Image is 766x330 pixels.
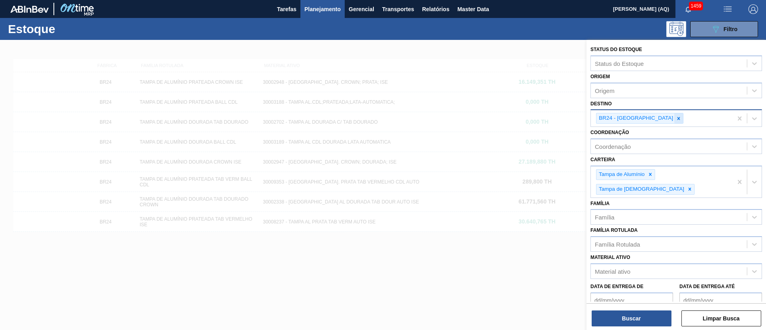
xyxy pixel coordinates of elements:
div: Origem [595,87,614,94]
div: BR24 - [GEOGRAPHIC_DATA] [596,113,674,123]
div: Status do Estoque [595,60,644,67]
span: Planejamento [304,4,341,14]
label: Material ativo [590,255,630,260]
label: Coordenação [590,130,629,135]
label: Origem [590,74,610,79]
label: Família Rotulada [590,227,638,233]
h1: Estoque [8,24,127,34]
input: dd/mm/yyyy [679,292,762,308]
div: Material ativo [595,268,630,275]
span: Master Data [457,4,489,14]
span: Gerencial [349,4,374,14]
div: Coordenação [595,143,631,150]
img: userActions [723,4,732,14]
span: 1459 [689,2,703,10]
div: Família [595,214,614,221]
img: TNhmsLtSVTkK8tSr43FrP2fwEKptu5GPRR3wAAAABJRU5ErkJggg== [10,6,49,13]
label: Destino [590,101,612,107]
input: dd/mm/yyyy [590,292,673,308]
img: Logout [748,4,758,14]
button: Filtro [690,21,758,37]
button: Notificações [675,4,701,15]
span: Relatórios [422,4,449,14]
label: Data de Entrega até [679,284,735,289]
div: Tampa de [DEMOGRAPHIC_DATA] [596,184,685,194]
label: Carteira [590,157,615,162]
div: Família Rotulada [595,241,640,248]
label: Status do Estoque [590,47,642,52]
div: Pogramando: nenhum usuário selecionado [666,21,686,37]
label: Família [590,201,610,206]
span: Tarefas [277,4,296,14]
span: Transportes [382,4,414,14]
div: Tampa de Alumínio [596,170,646,180]
label: Data de Entrega de [590,284,644,289]
span: Filtro [724,26,738,32]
